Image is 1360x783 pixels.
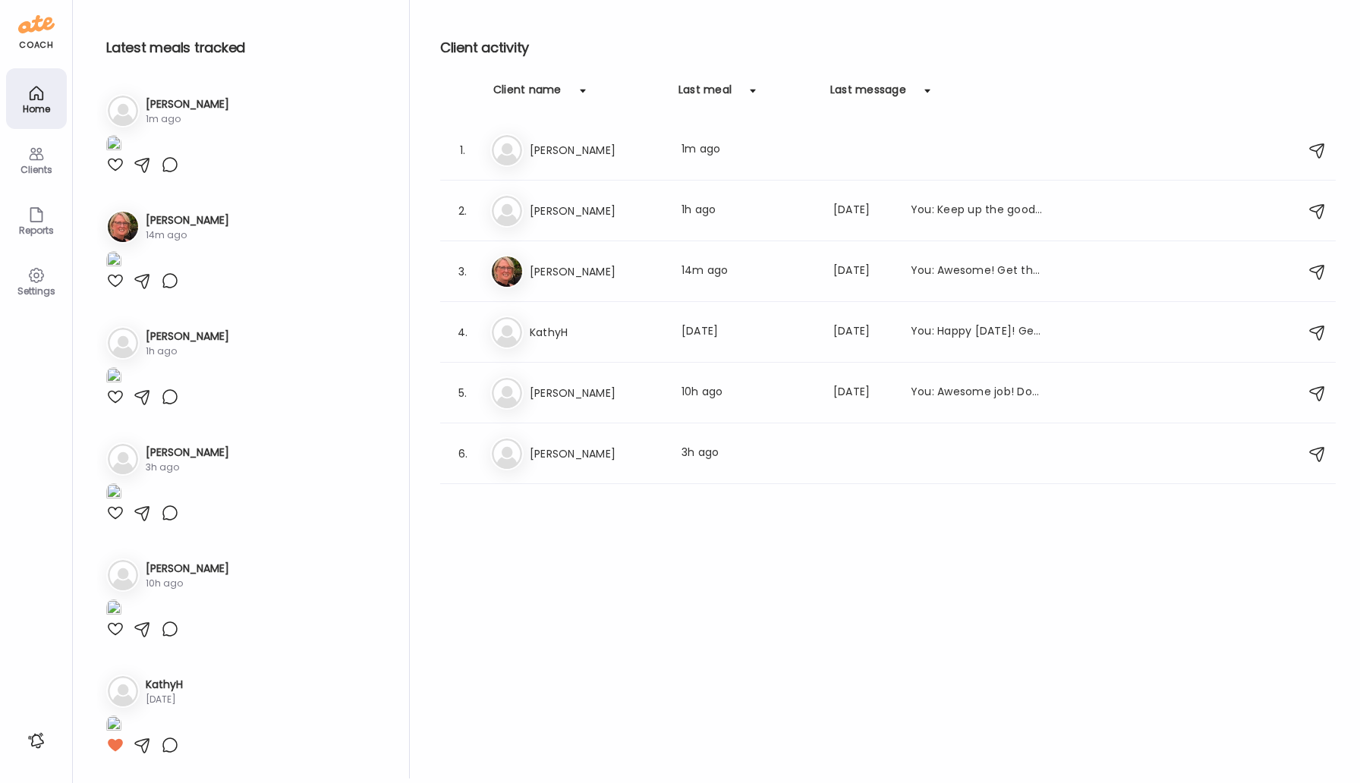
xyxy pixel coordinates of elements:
div: Settings [9,286,64,296]
h2: Client activity [440,36,1336,59]
div: 1h ago [146,344,229,358]
img: images%2FCVHIpVfqQGSvEEy3eBAt9lLqbdp1%2FoiFDXfGbAZZr13lefkDQ%2Fx47ZtvWA6YHe13SpSmJ6_1080 [106,599,121,620]
img: images%2FMTny8fGZ1zOH0uuf6Y6gitpLC3h1%2FGDOGd4TLh1UCzzxAx6H2%2FbnV8A4X66vmwbCxSwkZZ_1080 [106,715,121,736]
img: bg-avatar-default.svg [492,135,522,165]
div: You: Awesome! Get that sleep in for [DATE] and [DATE], you're doing great! [911,263,1044,281]
h3: [PERSON_NAME] [146,561,229,577]
img: bg-avatar-default.svg [492,196,522,226]
h3: [PERSON_NAME] [146,445,229,461]
div: 1. [454,141,472,159]
h3: [PERSON_NAME] [530,202,663,220]
div: 4. [454,323,472,341]
img: bg-avatar-default.svg [492,439,522,469]
div: [DATE] [833,202,892,220]
img: avatars%2FahVa21GNcOZO3PHXEF6GyZFFpym1 [108,212,138,242]
div: [DATE] [833,384,892,402]
div: 14m ago [146,228,229,242]
img: images%2FahVa21GNcOZO3PHXEF6GyZFFpym1%2FX0RbjkRYiDP62giaZeoh%2FQnhmwhtMOdr9lJ2MqObz_1080 [106,251,121,272]
div: 3. [454,263,472,281]
img: images%2FTWbYycbN6VXame8qbTiqIxs9Hvy2%2FbnuDjnlIV5qeNEdPVjip%2FPZZ2j9WRwvigrsFTRrVY_1080 [106,367,121,388]
div: Last message [830,82,906,106]
div: You: Keep up the good work! Get that food in! [911,202,1044,220]
div: [DATE] [682,323,815,341]
h3: [PERSON_NAME] [530,141,663,159]
img: bg-avatar-default.svg [492,317,522,347]
div: coach [19,39,53,52]
div: 1m ago [146,112,229,126]
div: 1h ago [682,202,815,220]
div: 5. [454,384,472,402]
div: You: Awesome job! Don't forget to add in sleep and water intake! Keep up the good work! [911,384,1044,402]
div: 1m ago [682,141,815,159]
h3: KathyH [146,677,183,693]
div: 3h ago [682,445,815,463]
img: bg-avatar-default.svg [108,328,138,358]
img: ate [18,12,55,36]
div: 2. [454,202,472,220]
img: bg-avatar-default.svg [108,96,138,126]
img: images%2FMmnsg9FMMIdfUg6NitmvFa1XKOJ3%2FRovlAAK22feU83JCEGfY%2FmK6nbKqb6DHGk81U0dxy_1080 [106,483,121,504]
div: [DATE] [833,263,892,281]
img: bg-avatar-default.svg [108,560,138,590]
div: 14m ago [682,263,815,281]
div: [DATE] [146,693,183,706]
div: Home [9,104,64,114]
div: You: Happy [DATE]! Get that food/water/sleep in from the past few days [DATE]! Enjoy your weekend! [911,323,1044,341]
img: avatars%2FahVa21GNcOZO3PHXEF6GyZFFpym1 [492,256,522,287]
h2: Latest meals tracked [106,36,385,59]
img: images%2FZ3DZsm46RFSj8cBEpbhayiVxPSD3%2Fmu9rgKnGboxCAwMaVhpe%2F8GrJ6ZCghrS8yo09TLUJ_1080 [106,135,121,156]
h3: [PERSON_NAME] [530,445,663,463]
div: Reports [9,225,64,235]
div: 10h ago [682,384,815,402]
h3: KathyH [530,323,663,341]
h3: [PERSON_NAME] [530,384,663,402]
h3: [PERSON_NAME] [146,212,229,228]
h3: [PERSON_NAME] [146,329,229,344]
div: 3h ago [146,461,229,474]
div: Last meal [678,82,732,106]
img: bg-avatar-default.svg [108,676,138,706]
div: Client name [493,82,562,106]
h3: [PERSON_NAME] [146,96,229,112]
img: bg-avatar-default.svg [492,378,522,408]
div: 10h ago [146,577,229,590]
h3: [PERSON_NAME] [530,263,663,281]
div: 6. [454,445,472,463]
img: bg-avatar-default.svg [108,444,138,474]
div: Clients [9,165,64,175]
div: [DATE] [833,323,892,341]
